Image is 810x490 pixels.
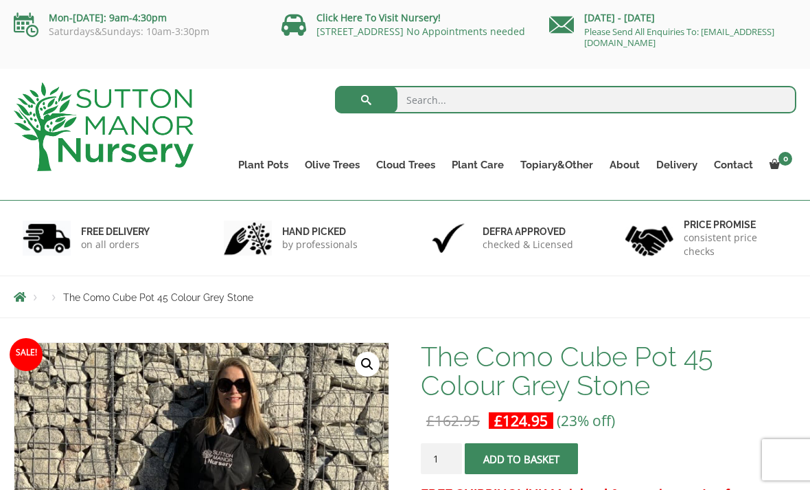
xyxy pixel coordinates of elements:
[81,225,150,238] h6: FREE DELIVERY
[778,152,792,166] span: 0
[23,221,71,256] img: 1.jpg
[335,86,797,113] input: Search...
[494,411,502,430] span: £
[230,155,297,175] a: Plant Pots
[282,225,358,238] h6: hand picked
[224,221,272,256] img: 2.jpg
[421,443,462,474] input: Product quantity
[316,25,525,38] a: [STREET_ADDRESS] No Appointments needed
[424,221,472,256] img: 3.jpg
[512,155,601,175] a: Topiary&Other
[648,155,706,175] a: Delivery
[684,219,788,231] h6: Price promise
[684,231,788,258] p: consistent price checks
[426,411,435,430] span: £
[483,238,573,252] p: checked & Licensed
[81,238,150,252] p: on all orders
[426,411,480,430] bdi: 162.95
[421,342,796,400] h1: The Como Cube Pot 45 Colour Grey Stone
[368,155,443,175] a: Cloud Trees
[557,411,615,430] span: (23% off)
[625,217,673,259] img: 4.jpg
[14,26,261,37] p: Saturdays&Sundays: 10am-3:30pm
[483,225,573,238] h6: Defra approved
[465,443,578,474] button: Add to basket
[14,82,194,171] img: logo
[494,411,548,430] bdi: 124.95
[355,352,380,377] a: View full-screen image gallery
[10,338,43,371] span: Sale!
[706,155,761,175] a: Contact
[549,10,796,26] p: [DATE] - [DATE]
[14,291,796,302] nav: Breadcrumbs
[761,155,796,175] a: 0
[14,10,261,26] p: Mon-[DATE]: 9am-4:30pm
[63,292,253,303] span: The Como Cube Pot 45 Colour Grey Stone
[297,155,368,175] a: Olive Trees
[601,155,648,175] a: About
[282,238,358,252] p: by professionals
[584,25,774,49] a: Please Send All Enquiries To: [EMAIL_ADDRESS][DOMAIN_NAME]
[316,11,441,24] a: Click Here To Visit Nursery!
[443,155,512,175] a: Plant Care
